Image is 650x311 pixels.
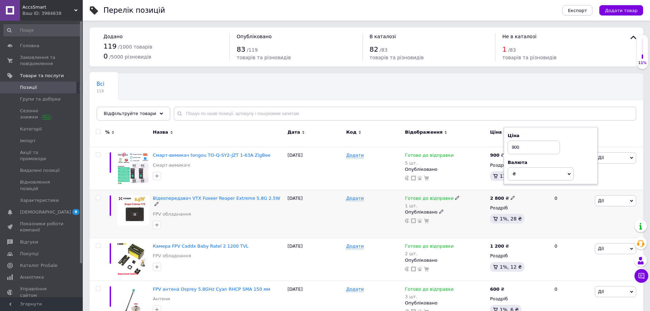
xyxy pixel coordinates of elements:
[490,243,509,249] div: ₴
[97,81,104,87] span: Всі
[346,196,364,201] span: Додати
[512,171,516,176] span: ₴
[405,196,453,203] span: Готово до відправки
[370,34,396,39] span: В каталозі
[20,251,39,257] span: Покупці
[634,269,648,283] button: Чат з покупцем
[104,111,156,116] span: Відфільтруйте товари
[3,24,81,37] input: Пошук
[599,5,643,15] button: Додати товар
[237,45,245,53] span: 83
[490,162,549,168] div: Роздріб
[562,5,593,15] button: Експорт
[598,155,604,160] span: Дії
[405,166,487,173] div: Опубліковано
[508,133,594,139] div: Ціна
[500,173,543,179] span: 11.71%, 105.39 ₴
[20,84,37,91] span: Позиції
[153,162,190,168] a: Смарт-вимикачі
[20,274,44,280] span: Аналітика
[490,195,515,201] div: ₴
[490,196,504,201] b: 2 800
[20,73,64,79] span: Товари та послуги
[490,153,499,158] b: 900
[405,257,487,263] div: Опубліковано
[22,10,83,17] div: Ваш ID: 3984838
[20,167,60,174] span: Видалені позиції
[405,294,453,299] div: 3 шт.
[237,34,272,39] span: Опубліковано
[346,243,364,249] span: Додати
[490,253,549,259] div: Роздріб
[490,243,504,249] b: 1 200
[153,253,191,259] a: FPV обладнання
[153,287,270,292] a: FPV антена Osprey 5.8GHz Cyan RHCP SMA 150 мм
[502,45,507,53] span: 1
[550,238,593,281] div: 0
[20,209,71,215] span: [DEMOGRAPHIC_DATA]
[502,34,537,39] span: Не в каталозі
[598,246,604,251] span: Дії
[508,159,594,166] div: Валюта
[118,44,152,50] span: / 1000 товарів
[508,47,516,53] span: / 83
[103,42,117,50] span: 119
[20,262,57,269] span: Каталог ProSale
[20,239,38,245] span: Відгуки
[109,54,151,60] span: / 5000 різновидів
[20,138,36,144] span: Імпорт
[153,211,191,217] a: FPV обладнання
[598,289,604,294] span: Дії
[490,205,549,211] div: Роздріб
[380,47,388,53] span: / 83
[20,43,39,49] span: Головна
[153,153,270,158] a: Смарт-вимикач tongou TO-Q-SY2-JZT 1-63A ZigBee
[490,129,502,135] span: Ціна
[405,203,460,208] div: 1 шт.
[153,129,168,135] span: Назва
[153,243,248,249] a: Камера FPV Caddx Baby Ratel 2 1200 TVL
[502,55,557,60] span: товарів та різновидів
[117,195,149,226] img: Видеопередатчик VTX Foxeer Reaper Extreme 5.8G 2.5W
[286,147,344,190] div: [DATE]
[20,108,64,120] span: Сезонні знижки
[153,196,280,201] a: Відеопередавач VTX Foxeer Reaper Extreme 5.8G 2.5W
[637,61,648,65] div: 11%
[286,190,344,238] div: [DATE]
[490,286,504,292] div: ₴
[550,190,593,238] div: 0
[405,209,487,215] div: Опубліковано
[103,34,122,39] span: Додано
[490,152,504,158] div: ₴
[405,129,442,135] span: Відображення
[20,286,64,298] span: Управління сайтом
[72,209,79,215] span: 9
[247,47,258,53] span: / 119
[20,179,64,191] span: Відновлення позицій
[405,287,453,294] span: Готово до відправки
[103,52,108,60] span: 0
[20,54,64,67] span: Замовлення та повідомлення
[105,129,110,135] span: %
[20,221,64,233] span: Показники роботи компанії
[500,264,522,270] span: 1%, 12 ₴
[598,198,604,203] span: Дії
[405,160,453,166] div: 5 шт.
[174,107,636,121] input: Пошук по назві позиції, артикулу і пошуковим запитам
[490,287,499,292] b: 600
[605,8,638,13] span: Додати товар
[103,7,165,14] div: Перелік позицій
[370,45,378,53] span: 82
[22,4,74,10] span: AccsSmart
[286,238,344,281] div: [DATE]
[20,96,61,102] span: Групи та добірки
[20,149,64,162] span: Акції та промокоди
[568,8,587,13] span: Експорт
[405,243,453,251] span: Готово до відправки
[346,129,357,135] span: Код
[500,216,522,221] span: 1%, 28 ₴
